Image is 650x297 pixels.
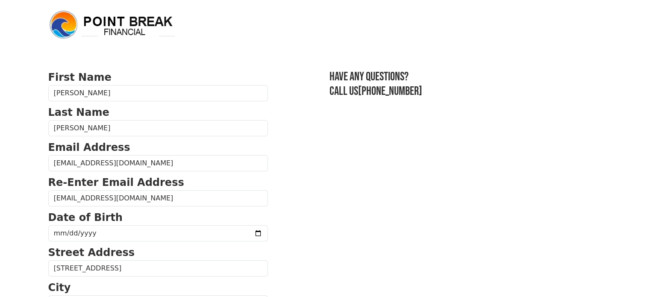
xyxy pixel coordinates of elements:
[358,84,422,98] a: [PHONE_NUMBER]
[48,247,135,259] strong: Street Address
[48,176,184,188] strong: Re-Enter Email Address
[329,70,602,84] h3: Have any questions?
[329,84,602,99] h3: Call us
[48,190,268,206] input: Re-Enter Email Address
[48,106,109,118] strong: Last Name
[48,71,112,83] strong: First Name
[48,155,268,171] input: Email Address
[48,9,176,40] img: logo.png
[48,212,123,223] strong: Date of Birth
[48,85,268,101] input: First Name
[48,282,71,294] strong: City
[48,120,268,136] input: Last Name
[48,141,130,153] strong: Email Address
[48,260,268,276] input: Street Address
